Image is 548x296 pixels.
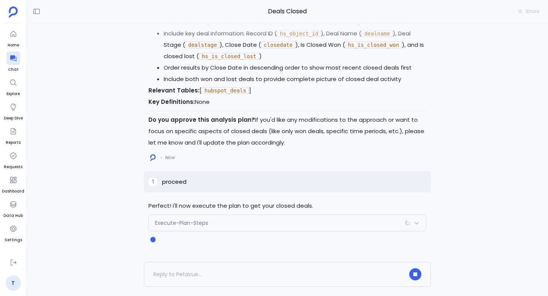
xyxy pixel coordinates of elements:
a: Data Hub [3,197,23,219]
a: Explore [6,76,20,97]
span: Requests [4,164,22,170]
strong: Do you approve this analysis plan? [148,116,255,124]
span: Now [165,154,175,161]
code: dealstage [185,41,220,48]
span: Chat [6,67,20,73]
code: hs_is_closed_lost [199,53,259,60]
p: [ ] [148,85,426,96]
code: hubspot_deals [202,87,249,94]
span: Settings [5,237,22,243]
li: Order results by Close Date in descending order to show most recent closed deals first [164,62,426,73]
a: Chat [6,51,20,73]
code: closedate [261,41,295,48]
span: T [152,179,155,185]
strong: Relevant Tables: [148,86,199,94]
code: hs_is_closed_won [345,41,402,48]
a: Requests [4,149,22,170]
strong: Key Definitions: [148,98,195,106]
p: None [148,96,426,108]
span: Deals Closed [144,6,431,16]
span: Reports [6,140,21,146]
span: Home [6,42,20,48]
img: logo [150,154,156,161]
a: Settings [5,222,22,243]
span: Deep Dive [4,115,23,121]
a: Reports [6,124,21,146]
span: Execute-Plan-Steps [155,219,208,227]
span: Explore [6,91,20,97]
a: Deep Dive [4,100,23,121]
li: Include both won and lost deals to provide complete picture of closed deal activity [164,73,426,85]
span: Data Hub [3,213,23,219]
p: proceed [162,177,186,186]
a: Dashboard [2,173,24,194]
a: Home [6,27,20,48]
p: Perfect! I'll now execute the plan to get your closed deals. [148,200,426,212]
img: petavue logo [9,6,18,18]
a: T [6,275,21,291]
li: Include key deal information: Record ID ( ), Deal Name ( ), Deal Stage ( ), Close Date ( ), Is Cl... [164,28,426,62]
span: Dashboard [2,188,24,194]
p: If you'd like any modifications to the approach or want to focus on specific aspects of closed de... [148,114,426,148]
